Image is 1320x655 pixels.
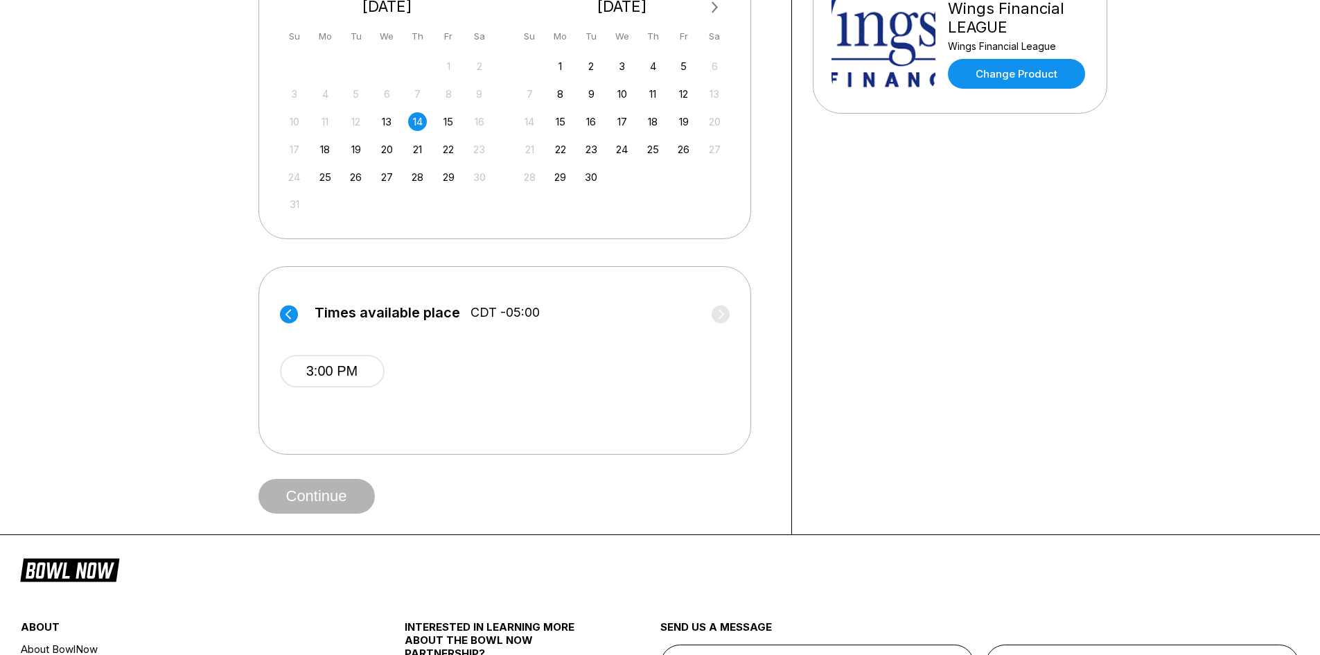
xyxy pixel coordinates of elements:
div: Not available Tuesday, August 5th, 2025 [346,85,365,103]
div: Choose Tuesday, September 2nd, 2025 [582,57,601,76]
div: Not available Sunday, August 17th, 2025 [285,140,303,159]
div: Choose Thursday, September 11th, 2025 [644,85,662,103]
div: Su [285,27,303,46]
span: Times available place [315,305,460,320]
button: 3:00 PM [280,355,385,387]
div: Not available Saturday, August 30th, 2025 [470,168,489,186]
div: Not available Sunday, September 14th, 2025 [520,112,539,131]
div: Choose Tuesday, September 9th, 2025 [582,85,601,103]
div: Choose Friday, August 29th, 2025 [439,168,458,186]
div: Choose Wednesday, September 17th, 2025 [613,112,631,131]
div: Not available Tuesday, August 12th, 2025 [346,112,365,131]
div: Choose Monday, August 25th, 2025 [316,168,335,186]
div: Th [644,27,662,46]
div: Choose Friday, September 19th, 2025 [674,112,693,131]
div: Not available Sunday, August 24th, 2025 [285,168,303,186]
div: Not available Thursday, August 7th, 2025 [408,85,427,103]
div: Choose Thursday, August 21st, 2025 [408,140,427,159]
div: Choose Tuesday, August 19th, 2025 [346,140,365,159]
div: Choose Wednesday, August 27th, 2025 [378,168,396,186]
div: Choose Monday, September 8th, 2025 [551,85,570,103]
div: Choose Monday, September 22nd, 2025 [551,140,570,159]
div: Choose Tuesday, September 16th, 2025 [582,112,601,131]
div: Not available Sunday, September 7th, 2025 [520,85,539,103]
div: Not available Sunday, September 21st, 2025 [520,140,539,159]
div: Not available Saturday, August 2nd, 2025 [470,57,489,76]
div: Tu [582,27,601,46]
div: We [613,27,631,46]
div: Not available Sunday, August 10th, 2025 [285,112,303,131]
div: Choose Monday, September 1st, 2025 [551,57,570,76]
div: Not available Saturday, September 13th, 2025 [705,85,724,103]
div: Sa [705,27,724,46]
div: Choose Thursday, August 28th, 2025 [408,168,427,186]
div: Choose Wednesday, September 24th, 2025 [613,140,631,159]
div: month 2025-09 [518,55,726,186]
a: Change Product [948,59,1085,89]
div: Not available Monday, August 4th, 2025 [316,85,335,103]
div: Mo [551,27,570,46]
div: Choose Thursday, September 25th, 2025 [644,140,662,159]
div: Not available Saturday, August 9th, 2025 [470,85,489,103]
div: Choose Friday, August 15th, 2025 [439,112,458,131]
div: Choose Monday, September 29th, 2025 [551,168,570,186]
div: Fr [674,27,693,46]
div: Choose Monday, September 15th, 2025 [551,112,570,131]
div: Choose Thursday, September 4th, 2025 [644,57,662,76]
div: Not available Saturday, September 27th, 2025 [705,140,724,159]
div: Choose Wednesday, September 10th, 2025 [613,85,631,103]
div: Choose Tuesday, September 23rd, 2025 [582,140,601,159]
div: send us a message [660,620,1300,645]
div: Choose Tuesday, September 30th, 2025 [582,168,601,186]
div: month 2025-08 [283,55,491,214]
div: Not available Saturday, September 20th, 2025 [705,112,724,131]
div: Not available Saturday, September 6th, 2025 [705,57,724,76]
div: Fr [439,27,458,46]
div: Not available Wednesday, August 6th, 2025 [378,85,396,103]
div: Wings Financial League [948,40,1089,52]
div: Not available Monday, August 11th, 2025 [316,112,335,131]
div: Choose Thursday, August 14th, 2025 [408,112,427,131]
div: Not available Saturday, August 16th, 2025 [470,112,489,131]
div: Choose Friday, September 5th, 2025 [674,57,693,76]
div: Not available Friday, August 8th, 2025 [439,85,458,103]
div: We [378,27,396,46]
div: Choose Thursday, September 18th, 2025 [644,112,662,131]
div: Su [520,27,539,46]
div: Choose Wednesday, August 20th, 2025 [378,140,396,159]
div: Choose Tuesday, August 26th, 2025 [346,168,365,186]
div: Not available Sunday, September 28th, 2025 [520,168,539,186]
div: Choose Friday, September 12th, 2025 [674,85,693,103]
div: Not available Sunday, August 31st, 2025 [285,195,303,213]
div: Choose Friday, September 26th, 2025 [674,140,693,159]
div: Tu [346,27,365,46]
div: Choose Wednesday, August 13th, 2025 [378,112,396,131]
div: Not available Friday, August 1st, 2025 [439,57,458,76]
div: about [21,620,340,640]
div: Not available Sunday, August 3rd, 2025 [285,85,303,103]
div: Th [408,27,427,46]
div: Choose Monday, August 18th, 2025 [316,140,335,159]
div: Mo [316,27,335,46]
div: Choose Wednesday, September 3rd, 2025 [613,57,631,76]
div: Not available Saturday, August 23rd, 2025 [470,140,489,159]
div: Choose Friday, August 22nd, 2025 [439,140,458,159]
span: CDT -05:00 [470,305,540,320]
div: Sa [470,27,489,46]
